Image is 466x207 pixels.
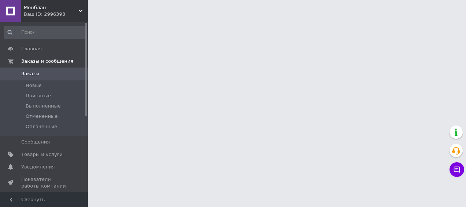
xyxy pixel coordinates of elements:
span: Заказы [21,70,39,77]
button: Чат с покупателем [450,162,464,177]
input: Поиск [4,26,86,39]
span: Показатели работы компании [21,176,68,189]
span: Сообщения [21,139,50,145]
span: Монблан [24,4,79,11]
span: Товары и услуги [21,151,63,158]
span: Оплаченные [26,123,57,130]
span: Главная [21,46,42,52]
span: Принятые [26,92,51,99]
div: Ваш ID: 2996393 [24,11,88,18]
span: Заказы и сообщения [21,58,73,65]
span: Уведомления [21,164,55,170]
span: Отмененные [26,113,58,120]
span: Новые [26,82,42,89]
span: Выполненные [26,103,61,109]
